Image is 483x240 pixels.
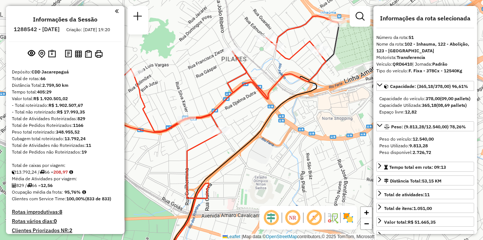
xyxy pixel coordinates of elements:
[426,96,440,101] strong: 378,00
[12,69,119,75] div: Depósito:
[12,189,63,195] span: Ocupação média da frota:
[12,95,119,102] div: Valor total:
[12,129,119,135] div: Peso total roteirizado:
[384,219,436,226] div: Valor total:
[379,109,471,115] div: Espaço livre:
[376,133,474,159] div: Peso: (9.813,28/12.540,00) 78,26%
[12,149,119,155] div: Total de Pedidos não Roteirizados:
[130,9,145,26] a: Nova sessão e pesquisa
[376,41,474,54] div: Nome da rota:
[436,102,467,108] strong: (08,69 pallets)
[379,102,471,109] div: Capacidade Utilizada:
[59,208,62,215] strong: 8
[422,178,442,184] span: 53,15 KM
[376,34,474,41] div: Número da rota:
[361,218,372,229] a: Zoom out
[63,26,113,33] div: Criação: [DATE] 19:20
[85,196,111,201] strong: (833 de 833)
[40,170,44,174] i: Total de rotas
[64,189,81,195] strong: 95,76%
[33,16,97,23] h4: Informações da Sessão
[12,115,119,122] div: Total de Atividades Roteirizadas:
[353,9,367,24] a: Exibir filtros
[12,89,119,95] div: Tempo total:
[26,48,37,60] button: Exibir sessão original
[409,143,428,148] strong: 9.813,28
[376,203,474,213] a: Total de itens:1.051,00
[12,75,119,82] div: Total de rotas:
[412,61,447,67] span: | Jornada:
[242,234,243,239] span: |
[393,61,412,67] strong: QRD6410
[56,129,80,135] strong: 348.955,52
[12,82,119,89] div: Distância Total:
[391,124,466,129] span: Peso: (9.813,28/12.540,00) 78,26%
[82,190,86,194] em: Média calculada utilizando a maior ocupação (%Peso ou %Cubagem) de cada rota da sessão. Rotas cro...
[42,82,69,88] strong: 2.759,50 km
[12,109,119,115] div: - Total não roteirizado:
[14,26,60,33] h6: 1288542 - [DATE]
[379,136,434,142] span: Peso do veículo:
[376,41,469,53] strong: 102 - Inhauma, 122 - Abolição, 123 - [GEOGRAPHIC_DATA]
[12,102,119,109] div: - Total roteirizado:
[33,96,68,101] strong: R$ 1.920.501,02
[12,183,16,188] i: Total de Atividades
[413,206,432,211] strong: 1.051,00
[440,96,470,101] strong: (09,00 pallets)
[376,175,474,185] a: Distância Total:53,15 KM
[284,209,302,227] span: Ocultar NR
[389,164,446,170] span: Tempo total em rota: 09:13
[379,142,471,149] div: Peso Utilizado:
[27,183,32,188] i: Total de rotas
[384,233,437,239] div: Jornada Motorista: 09:20
[31,69,69,75] strong: CDD Jacarepaguá
[223,234,240,239] a: Leaflet
[413,136,434,142] strong: 12.540,00
[83,49,93,59] button: Visualizar Romaneio
[376,189,474,199] a: Total de atividades:11
[93,49,104,59] button: Imprimir Rotas
[384,192,430,197] span: Total de atividades:
[12,175,119,182] div: Média de Atividades por viagem:
[364,219,369,228] span: −
[37,48,47,60] button: Centralizar mapa no depósito ou ponto de apoio
[49,102,83,108] strong: R$ 1.902.507,67
[376,162,474,172] a: Tempo total em rota: 09:13
[66,196,85,201] strong: 100,00%
[408,219,436,225] strong: R$ 51.665,35
[12,142,119,149] div: Total de Atividades não Roteirizadas:
[77,116,85,121] strong: 829
[376,15,474,22] h4: Informações da rota selecionada
[376,68,474,74] div: Tipo do veículo:
[432,61,447,67] strong: Padrão
[12,218,119,224] h4: Rotas vários dias:
[376,92,474,118] div: Capacidade: (365,18/378,00) 96,61%
[376,217,474,227] a: Valor total:R$ 51.665,35
[63,48,73,60] button: Logs desbloquear sessão
[12,170,16,174] i: Cubagem total roteirizado
[409,34,414,40] strong: 51
[115,7,119,15] a: Clique aqui para minimizar o painel
[69,227,72,234] strong: 2
[342,212,354,224] img: Exibir/Ocultar setores
[379,149,471,156] div: Peso disponível:
[69,170,73,174] i: Meta Caixas/viagem: 216,70 Diferença: -7,73
[409,68,462,73] strong: F. Fixa - 378Cx - 12540Kg
[305,209,323,227] span: Exibir rótulo
[376,121,474,131] a: Peso: (9.813,28/12.540,00) 78,26%
[390,83,468,89] span: Capacidade: (365,18/378,00) 96,61%
[422,102,436,108] strong: 365,18
[405,109,417,115] strong: 12,82
[379,95,471,102] div: Capacidade do veículo:
[12,182,119,189] div: 829 / 66 =
[327,212,339,224] img: Fluxo de ruas
[12,209,119,215] h4: Rotas improdutivas:
[54,218,57,224] strong: 0
[384,205,432,212] div: Total de itens:
[376,54,474,61] div: Motorista:
[12,162,119,169] div: Total de caixas por viagem:
[262,209,280,227] span: Ocultar deslocamento
[424,192,430,197] strong: 11
[37,89,51,95] strong: 405:29
[376,61,474,68] div: Veículo:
